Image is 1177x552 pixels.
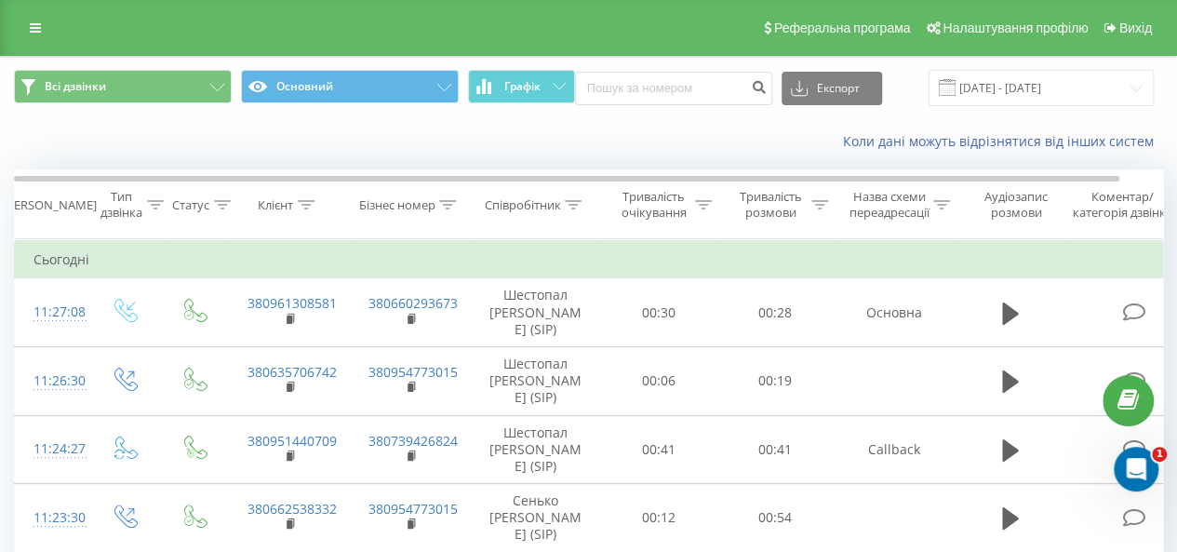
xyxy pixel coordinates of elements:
[1068,189,1177,221] div: Коментар/категорія дзвінка
[33,431,71,467] div: 11:24:27
[484,197,560,213] div: Співробітник
[468,70,575,103] button: Графік
[14,70,232,103] button: Всі дзвінки
[617,189,690,221] div: Тривалість очікування
[247,432,337,450] a: 380951440709
[834,278,955,347] td: Основна
[471,346,601,415] td: Шестопал [PERSON_NAME] (SIP)
[733,189,807,221] div: Тривалість розмови
[471,415,601,484] td: Шестопал [PERSON_NAME] (SIP)
[45,79,106,94] span: Всі дзвінки
[717,415,834,484] td: 00:41
[100,189,142,221] div: Тип дзвінка
[3,197,97,213] div: [PERSON_NAME]
[368,500,458,518] a: 380954773015
[368,363,458,381] a: 380954773015
[1114,447,1158,491] iframe: Intercom live chat
[33,294,71,330] div: 11:27:08
[601,415,717,484] td: 00:41
[247,294,337,312] a: 380961308581
[849,189,929,221] div: Назва схеми переадресації
[241,70,459,103] button: Основний
[943,20,1088,35] span: Налаштування профілю
[774,20,911,35] span: Реферальна програма
[1152,447,1167,462] span: 1
[33,500,71,536] div: 11:23:30
[717,346,834,415] td: 00:19
[258,197,293,213] div: Клієнт
[970,189,1061,221] div: Аудіозапис розмови
[368,294,458,312] a: 380660293673
[575,72,772,105] input: Пошук за номером
[782,72,882,105] button: Експорт
[247,363,337,381] a: 380635706742
[601,346,717,415] td: 00:06
[247,500,337,518] a: 380662538332
[33,363,71,399] div: 11:26:30
[368,432,458,450] a: 380739426824
[504,80,541,93] span: Графік
[601,278,717,347] td: 00:30
[717,278,834,347] td: 00:28
[834,415,955,484] td: Callback
[1119,20,1152,35] span: Вихід
[172,197,209,213] div: Статус
[471,278,601,347] td: Шестопал [PERSON_NAME] (SIP)
[358,197,435,213] div: Бізнес номер
[843,132,1163,150] a: Коли дані можуть відрізнятися вiд інших систем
